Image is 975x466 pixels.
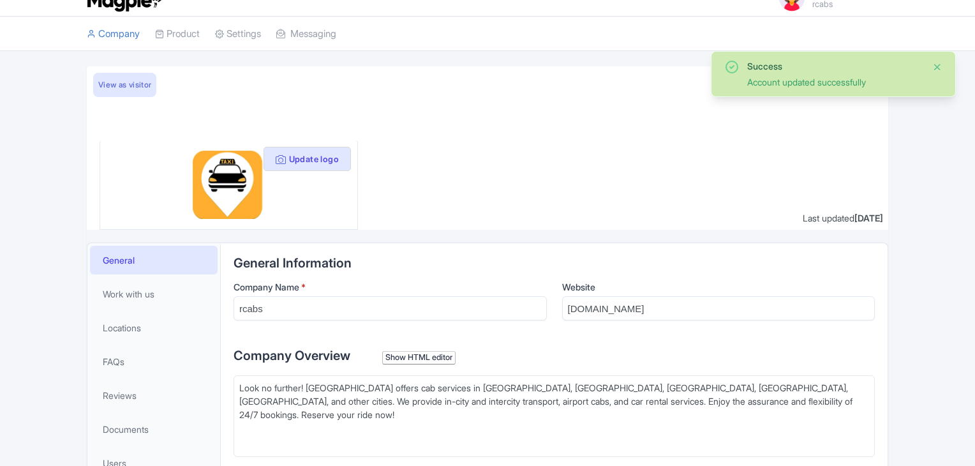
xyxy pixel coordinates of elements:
div: Show HTML editor [382,351,456,365]
div: Account updated successfully [747,75,922,89]
a: Work with us [90,280,218,308]
a: FAQs [90,347,218,376]
span: Locations [103,321,141,334]
a: Settings [215,17,261,52]
a: Product [155,17,200,52]
div: Success [747,59,922,73]
a: View as visitor [93,73,156,97]
a: Locations [90,313,218,342]
button: Close [932,59,942,75]
span: Company Overview [234,348,350,363]
span: FAQs [103,355,124,368]
span: Reviews [103,389,137,402]
div: Last updated [803,211,883,225]
span: General [103,253,135,267]
a: Documents [90,415,218,444]
h2: General Information [234,256,875,270]
span: [DATE] [854,213,883,223]
a: General [90,246,218,274]
span: Documents [103,423,149,436]
a: Messaging [276,17,336,52]
a: Reviews [90,381,218,410]
span: Website [562,282,595,292]
span: Company Name [234,282,299,292]
img: qutnikof4xctnyhakmix.png [126,151,331,219]
span: Work with us [103,287,154,301]
button: Update logo [264,147,351,171]
a: Company [87,17,140,52]
div: Look no further! [GEOGRAPHIC_DATA] offers cab services in [GEOGRAPHIC_DATA], [GEOGRAPHIC_DATA], [... [239,381,869,435]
